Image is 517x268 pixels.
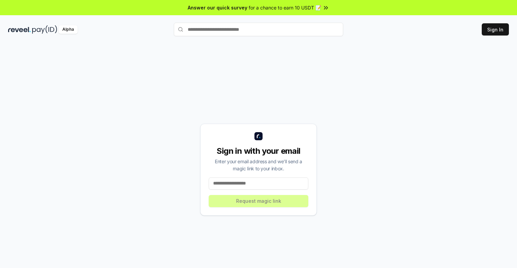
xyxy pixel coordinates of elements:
[32,25,57,34] img: pay_id
[59,25,78,34] div: Alpha
[209,158,308,172] div: Enter your email address and we’ll send a magic link to your inbox.
[8,25,31,34] img: reveel_dark
[209,146,308,156] div: Sign in with your email
[254,132,263,140] img: logo_small
[249,4,321,11] span: for a chance to earn 10 USDT 📝
[188,4,247,11] span: Answer our quick survey
[482,23,509,35] button: Sign In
